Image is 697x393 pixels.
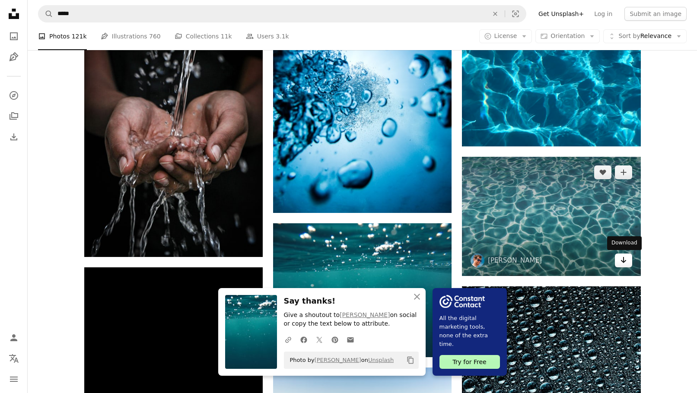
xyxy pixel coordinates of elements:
h3: Say thanks! [284,295,419,307]
a: Collections [5,108,22,125]
div: Try for Free [439,355,500,369]
span: 3.1k [276,32,289,41]
span: All the digital marketing tools, none of the extra time. [439,314,500,349]
span: 760 [149,32,161,41]
a: Users 3.1k [246,22,289,50]
button: Like [594,165,611,179]
a: Download History [5,128,22,146]
a: Download [615,254,632,267]
a: Log in / Sign up [5,329,22,346]
span: 11k [221,32,232,41]
span: Photo by on [286,353,394,367]
p: Give a shoutout to on social or copy the text below to attribute. [284,311,419,328]
button: Search Unsplash [38,6,53,22]
a: a close up of water bubbles on a blue surface [273,90,452,98]
button: Clear [486,6,505,22]
a: Home — Unsplash [5,5,22,24]
a: Share on Facebook [296,331,312,348]
a: Get Unsplash+ [533,7,589,21]
a: Photos [5,28,22,45]
span: Orientation [551,32,585,39]
a: Share on Pinterest [327,331,343,348]
a: Share on Twitter [312,331,327,348]
button: Sort byRelevance [603,29,687,43]
a: photo of underwater [273,286,452,294]
a: Illustrations [5,48,22,66]
button: Copy to clipboard [403,353,418,368]
span: Sort by [618,32,640,39]
span: License [494,32,517,39]
button: Menu [5,371,22,388]
form: Find visuals sitewide [38,5,526,22]
a: Log in [589,7,617,21]
a: [PERSON_NAME] [488,256,542,265]
a: Illustrations 760 [101,22,161,50]
button: Submit an image [624,7,687,21]
a: body of water [462,212,640,220]
a: Unsplash [368,357,394,363]
button: License [479,29,532,43]
a: Explore [5,87,22,104]
img: photo of underwater [273,223,452,357]
img: file-1754318165549-24bf788d5b37 [439,295,485,308]
img: body of water [462,157,640,276]
button: Language [5,350,22,367]
a: pouring water on person's hands [84,119,263,127]
a: [PERSON_NAME] [340,311,390,318]
a: [PERSON_NAME] [315,357,361,363]
button: Visual search [505,6,526,22]
img: Go to Chris Lawton's profile [471,254,484,267]
button: Add to Collection [615,165,632,179]
div: Download [607,236,642,250]
a: All the digital marketing tools, none of the extra time.Try for Free [433,288,507,376]
a: Share over email [343,331,358,348]
button: Orientation [535,29,600,43]
a: Collections 11k [175,22,232,50]
span: Relevance [618,32,672,41]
